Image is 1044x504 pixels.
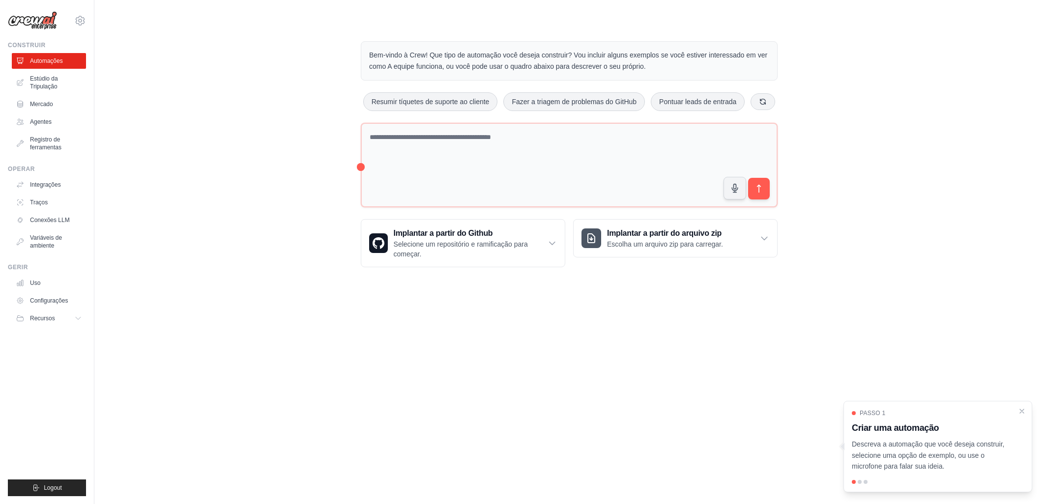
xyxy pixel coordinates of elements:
[12,96,86,112] a: Mercado
[394,227,548,239] h3: Implantar a partir do Github
[363,92,498,111] button: Resumir tíquetes de suporte ao cliente
[30,100,53,108] font: Mercado
[12,114,86,130] a: Agentes
[852,439,1012,472] p: Descreva a automação que você deseja construir, selecione uma opção de exemplo, ou use o microfon...
[651,92,745,111] button: Pontuar leads de entrada
[12,53,86,69] a: Automações
[30,234,82,250] font: Variáveis de ambiente
[30,57,63,65] font: Automações
[30,181,61,189] font: Integrações
[995,457,1044,504] iframe: Chat Widget
[30,136,82,151] font: Registro de ferramentas
[30,279,40,287] font: Uso
[8,11,57,30] img: Logotipo
[12,212,86,228] a: Conexões LLM
[30,314,55,322] span: Recursos
[8,263,86,271] div: Gerir
[607,227,723,239] h3: Implantar a partir do arquivo zip
[995,457,1044,504] div: Widget de chat
[8,41,86,49] div: Construir
[44,484,62,492] span: Logout
[12,195,86,210] a: Traços
[369,50,769,72] p: Bem-vindo à Crew! Que tipo de automação você deseja construir? Vou incluir alguns exemplos se voc...
[12,310,86,326] button: Recursos
[12,230,86,253] a: Variáveis de ambiente
[12,275,86,291] a: Uso
[12,293,86,308] a: Configurações
[30,198,48,206] font: Traços
[852,421,1012,435] h3: Criar uma automação
[12,132,86,155] a: Registro de ferramentas
[503,92,645,111] button: Fazer a triagem de problemas do GitHub
[394,239,548,259] p: Selecione um repositório e ramificação para começar.
[860,409,886,417] span: Passo 1
[30,118,52,126] font: Agentes
[30,216,70,224] font: Conexões LLM
[8,479,86,496] button: Logout
[607,239,723,249] p: Escolha um arquivo zip para carregar.
[30,297,68,305] font: Configurações
[12,71,86,94] a: Estúdio da Tripulação
[30,75,82,90] font: Estúdio da Tripulação
[1018,407,1026,415] button: Fechar passo a passo
[12,177,86,193] a: Integrações
[8,165,86,173] div: Operar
